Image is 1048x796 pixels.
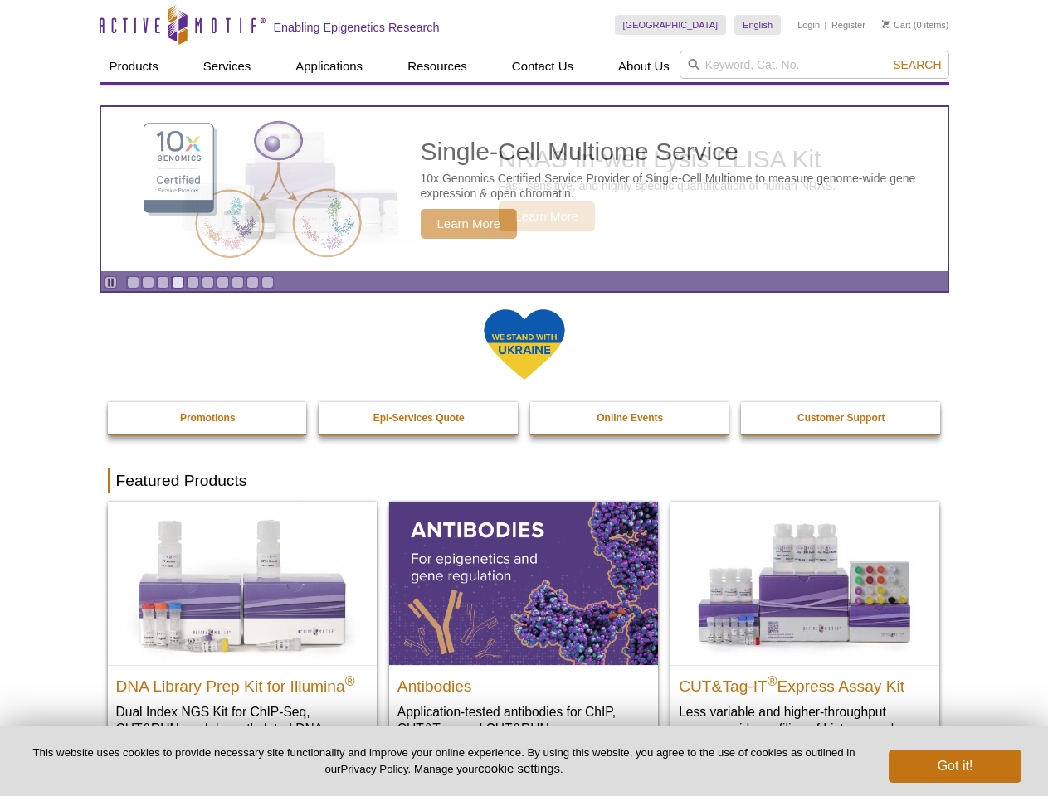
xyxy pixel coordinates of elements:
[882,20,890,28] img: Your Cart
[741,402,942,434] a: Customer Support
[670,502,939,753] a: CUT&Tag-IT® Express Assay Kit CUT&Tag-IT®Express Assay Kit Less variable and higher-throughput ge...
[882,19,911,31] a: Cart
[116,703,368,754] p: Dual Index NGS Kit for ChIP-Seq, CUT&RUN, and ds methylated DNA assays.
[797,412,885,424] strong: Customer Support
[421,171,939,201] p: 10x Genomics Certified Service Provider of Single-Cell Multiome to measure genome-wide gene expre...
[274,20,440,35] h2: Enabling Epigenetics Research
[389,502,658,664] img: All Antibodies
[202,276,214,289] a: Go to slide 6
[679,670,931,695] h2: CUT&Tag-IT Express Assay Kit
[888,57,946,72] button: Search
[246,276,259,289] a: Go to slide 9
[373,412,465,424] strong: Epi-Services Quote
[180,412,236,424] strong: Promotions
[831,19,865,31] a: Register
[142,276,154,289] a: Go to slide 2
[217,276,229,289] a: Go to slide 7
[319,402,519,434] a: Epi-Services Quote
[108,502,377,664] img: DNA Library Prep Kit for Illumina
[128,114,377,265] img: Single-Cell Multiome Service
[108,502,377,769] a: DNA Library Prep Kit for Illumina DNA Library Prep Kit for Illumina® Dual Index NGS Kit for ChIP-...
[483,308,566,381] img: We Stand With Ukraine
[285,51,373,82] a: Applications
[893,58,941,71] span: Search
[193,51,261,82] a: Services
[101,107,948,271] a: Single-Cell Multiome Service Single-Cell Multiome Service 10x Genomics Certified Service Provider...
[157,276,169,289] a: Go to slide 3
[261,276,274,289] a: Go to slide 10
[478,761,560,775] button: cookie settings
[421,139,939,164] h2: Single-Cell Multiome Service
[502,51,583,82] a: Contact Us
[421,209,518,239] span: Learn More
[397,51,477,82] a: Resources
[889,750,1021,783] button: Got it!
[608,51,680,82] a: About Us
[105,276,117,289] a: Toggle autoplay
[232,276,244,289] a: Go to slide 8
[882,15,949,35] li: (0 items)
[389,502,658,753] a: All Antibodies Antibodies Application-tested antibodies for ChIP, CUT&Tag, and CUT&RUN.
[345,673,355,687] sup: ®
[825,15,827,35] li: |
[27,745,861,777] p: This website uses cookies to provide necessary site functionality and improve your online experie...
[108,402,309,434] a: Promotions
[679,703,931,737] p: Less variable and higher-throughput genome-wide profiling of histone marks​.
[597,412,663,424] strong: Online Events
[116,670,368,695] h2: DNA Library Prep Kit for Illumina
[127,276,139,289] a: Go to slide 1
[172,276,184,289] a: Go to slide 4
[734,15,781,35] a: English
[187,276,199,289] a: Go to slide 5
[108,468,941,493] h2: Featured Products
[797,19,820,31] a: Login
[615,15,727,35] a: [GEOGRAPHIC_DATA]
[768,673,777,687] sup: ®
[397,703,650,737] p: Application-tested antibodies for ChIP, CUT&Tag, and CUT&RUN.
[680,51,949,79] input: Keyword, Cat. No.
[340,763,407,775] a: Privacy Policy
[101,107,948,271] article: Single-Cell Multiome Service
[530,402,731,434] a: Online Events
[670,502,939,664] img: CUT&Tag-IT® Express Assay Kit
[397,670,650,695] h2: Antibodies
[100,51,168,82] a: Products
